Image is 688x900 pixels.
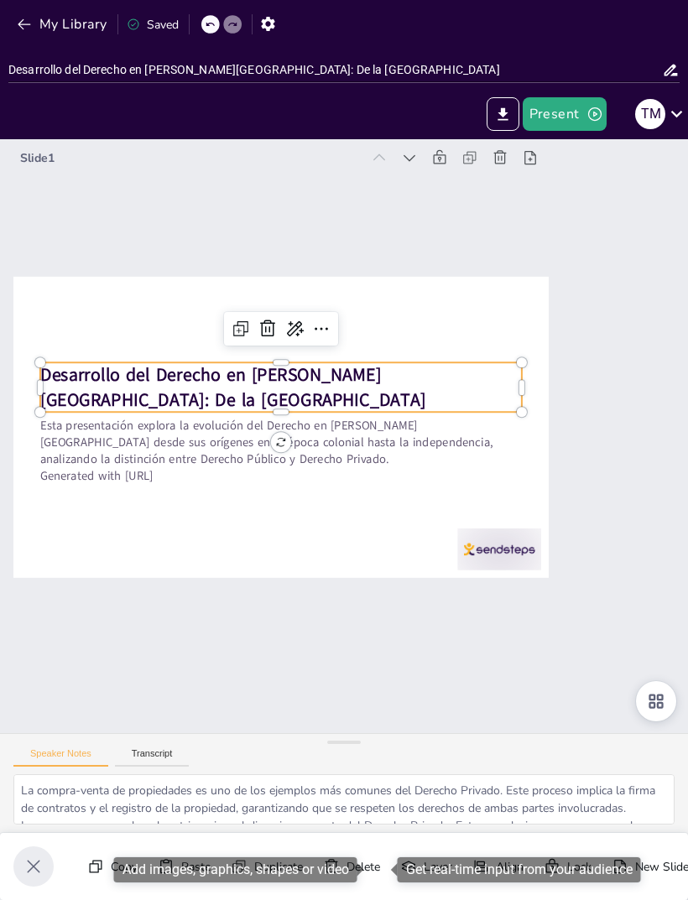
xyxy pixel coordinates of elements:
[635,97,665,131] button: T M
[127,17,179,33] div: Saved
[487,97,519,131] button: Export to PowerPoint
[40,362,426,412] strong: Desarrollo del Derecho en [PERSON_NAME][GEOGRAPHIC_DATA]: De la [GEOGRAPHIC_DATA]
[13,748,108,767] button: Speaker Notes
[115,748,190,767] button: Transcript
[40,418,522,468] p: Esta presentación explora la evolución del Derecho en [PERSON_NAME][GEOGRAPHIC_DATA] desde sus or...
[114,857,357,882] div: Add images, graphics, shapes or video
[635,99,665,129] div: T M
[8,58,662,82] input: Insert title
[398,857,641,882] div: Get real-time input from your audience
[20,150,361,166] div: Slide 1
[523,97,607,131] button: Present
[40,468,522,485] p: Generated with [URL]
[13,11,114,38] button: My Library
